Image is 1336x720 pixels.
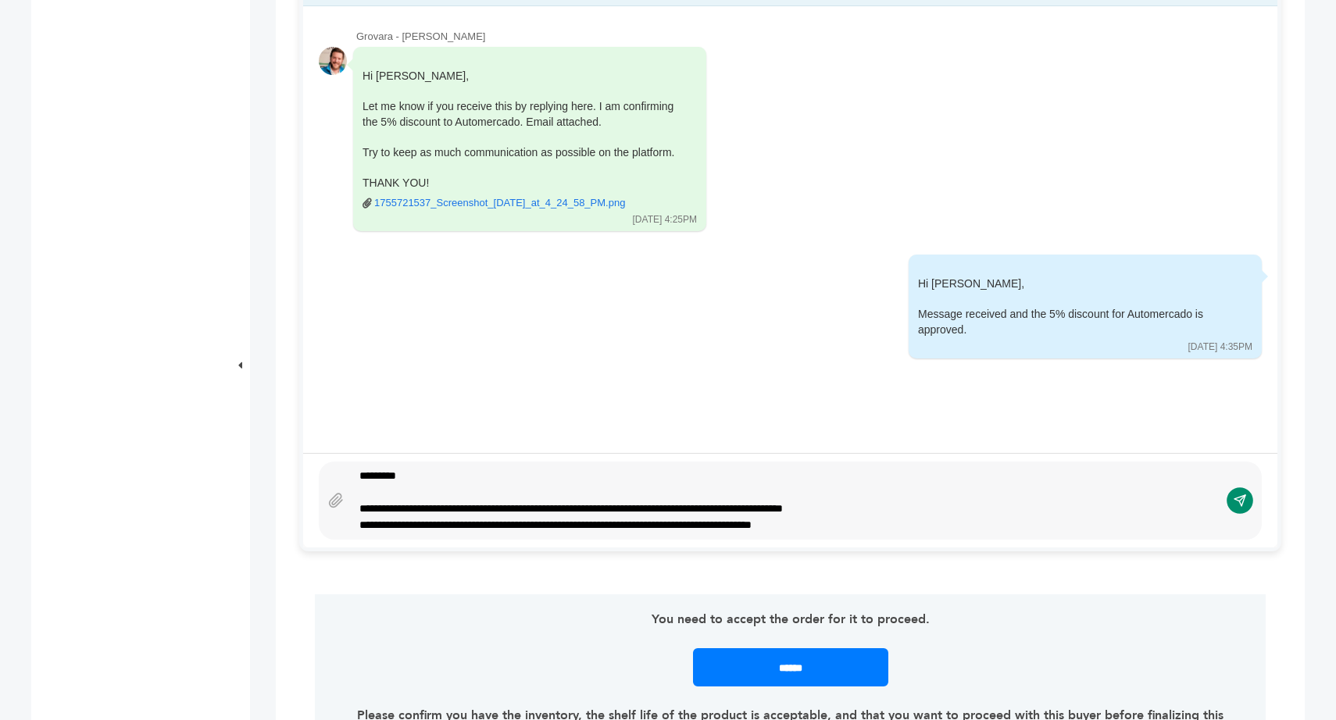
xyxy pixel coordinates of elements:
[353,610,1228,629] p: You need to accept the order for it to proceed.
[363,99,675,130] div: Let me know if you receive this by replying here. I am confirming the 5% discount to Automercado....
[363,69,675,211] div: Hi [PERSON_NAME],
[356,30,1262,44] div: Grovara - [PERSON_NAME]
[1188,340,1252,354] div: [DATE] 4:35PM
[633,213,697,226] div: [DATE] 4:25PM
[363,176,675,191] div: THANK YOU!
[374,196,625,210] a: 1755721537_Screenshot_[DATE]_at_4_24_58_PM.png
[918,307,1231,337] div: Message received and the 5% discount for Automercado is approved.
[363,145,675,161] div: Try to keep as much communication as possible on the platform.
[918,276,1231,337] div: Hi [PERSON_NAME],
